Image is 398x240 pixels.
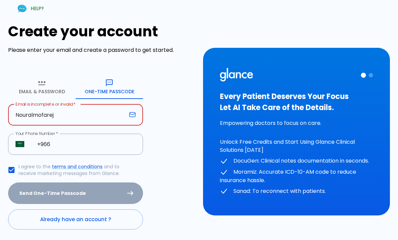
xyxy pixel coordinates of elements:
[16,141,24,147] img: Saudi Arabia
[220,119,373,127] p: Empowering doctors to focus on care.
[220,91,373,113] h3: Every Patient Deserves Your Focus Let AI Take Care of the Details.
[220,138,373,154] p: Unlock Free Credits and Start Using Glance Clinical Solutions [DATE]
[19,163,138,177] p: I agree to the and to receive marketing messages from Glance.
[220,187,373,196] p: Sanad: To reconnect with patients.
[16,3,28,14] img: Chat Support
[8,46,195,54] p: Please enter your email and create a password to get started.
[13,137,27,151] button: Select country
[52,163,103,170] a: terms and conditions
[8,23,195,40] h1: Create your account
[16,101,76,107] label: Email is incomplete or invalid
[16,131,58,136] label: Your Phone Number
[8,209,143,230] a: Already have an account ?
[8,104,126,126] input: your.email@example.com
[76,75,143,99] button: One-Time Passcode
[220,157,373,165] p: DocuGen: Clinical notes documentation in seconds.
[220,168,373,184] p: Moramiz: Accurate ICD-10-AM code to reduce insurance hassle.
[8,75,76,99] button: Email & Password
